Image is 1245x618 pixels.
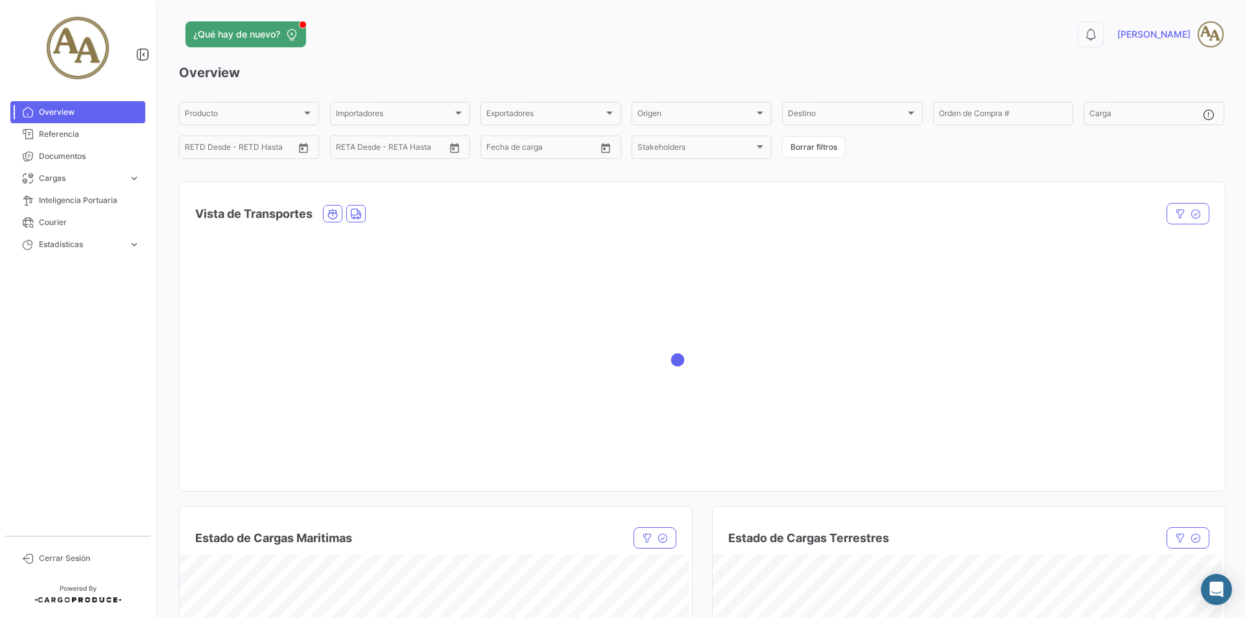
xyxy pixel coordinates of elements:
[39,172,123,184] span: Cargas
[39,217,140,228] span: Courier
[39,150,140,162] span: Documentos
[128,239,140,250] span: expand_more
[1117,28,1191,41] span: [PERSON_NAME]
[39,553,140,564] span: Cerrar Sesión
[185,111,302,120] span: Producto
[128,172,140,184] span: expand_more
[39,128,140,140] span: Referencia
[45,16,110,80] img: d85fbf23-fa35-483a-980e-3848878eb9e8.jpg
[39,195,140,206] span: Inteligencia Portuaria
[185,21,306,47] button: ¿Qué hay de nuevo?
[195,145,247,154] input: Hasta
[445,138,464,158] button: Open calendar
[10,101,145,123] a: Overview
[39,106,140,118] span: Overview
[10,189,145,211] a: Inteligencia Portuaria
[346,145,398,154] input: Hasta
[782,136,846,158] button: Borrar filtros
[195,205,313,223] h4: Vista de Transportes
[185,145,186,154] input: Desde
[179,64,1224,82] h3: Overview
[596,138,615,158] button: Open calendar
[294,138,313,158] button: Open calendar
[486,111,603,120] span: Exportadores
[336,145,337,154] input: Desde
[1201,574,1232,605] div: Abrir Intercom Messenger
[324,206,342,222] button: Ocean
[10,145,145,167] a: Documentos
[637,111,754,120] span: Origen
[336,111,453,120] span: Importadores
[10,211,145,233] a: Courier
[637,145,754,154] span: Stakeholders
[728,529,889,547] h4: Estado de Cargas Terrestres
[195,529,352,547] h4: Estado de Cargas Maritimas
[193,28,280,41] span: ¿Qué hay de nuevo?
[10,123,145,145] a: Referencia
[39,239,123,250] span: Estadísticas
[1197,21,1224,48] img: Logo%20AA.jpg
[347,206,365,222] button: Land
[788,111,905,120] span: Destino
[486,145,488,154] input: Desde
[497,145,549,154] input: Hasta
